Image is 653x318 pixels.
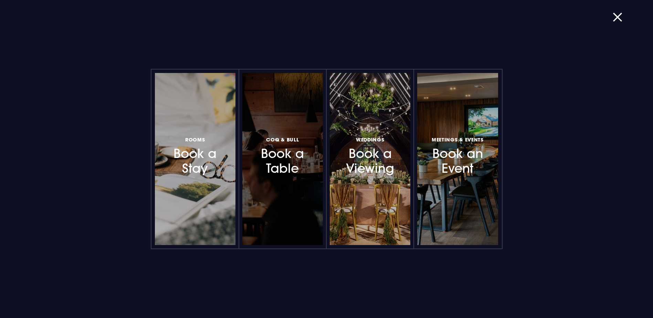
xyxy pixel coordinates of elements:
[165,135,225,176] h3: Book a Stay
[356,136,385,143] span: Weddings
[242,73,323,245] a: Coq & BullBook a Table
[432,136,484,143] span: Meetings & Events
[428,135,487,176] h3: Book an Event
[340,135,400,176] h3: Book a Viewing
[185,136,205,143] span: Rooms
[417,73,498,245] a: Meetings & EventsBook an Event
[155,73,235,245] a: RoomsBook a Stay
[330,73,410,245] a: WeddingsBook a Viewing
[253,135,313,176] h3: Book a Table
[266,136,299,143] span: Coq & Bull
